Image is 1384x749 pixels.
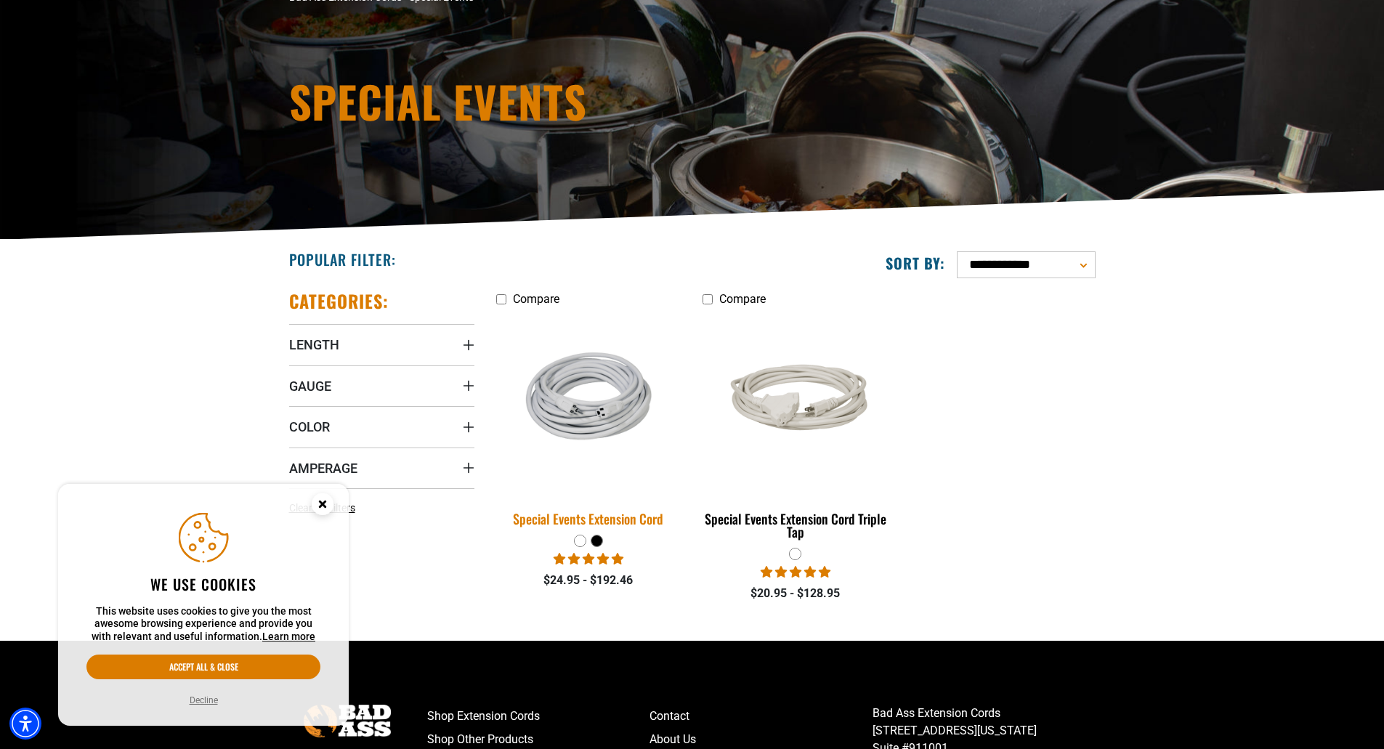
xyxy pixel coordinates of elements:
[289,250,396,269] h2: Popular Filter:
[289,378,331,394] span: Gauge
[58,484,349,726] aside: Cookie Consent
[289,406,474,447] summary: Color
[289,460,357,477] span: Amperage
[703,512,888,538] div: Special Events Extension Cord Triple Tap
[289,336,339,353] span: Length
[703,585,888,602] div: $20.95 - $128.95
[9,708,41,740] div: Accessibility Menu
[554,552,623,566] span: 5.00 stars
[886,254,945,272] label: Sort by:
[289,418,330,435] span: Color
[289,324,474,365] summary: Length
[649,705,873,728] a: Contact
[289,290,389,312] h2: Categories:
[185,693,222,708] button: Decline
[496,512,681,525] div: Special Events Extension Cord
[719,292,766,306] span: Compare
[703,313,888,547] a: white Special Events Extension Cord Triple Tap
[289,79,820,123] h1: Special Events
[513,292,559,306] span: Compare
[496,313,681,534] a: white Special Events Extension Cord
[761,565,830,579] span: 5.00 stars
[704,348,887,460] img: white
[427,705,650,728] a: Shop Extension Cords
[487,337,690,471] img: white
[304,705,391,737] img: Bad Ass Extension Cords
[289,448,474,488] summary: Amperage
[86,605,320,644] p: This website uses cookies to give you the most awesome browsing experience and provide you with r...
[86,655,320,679] button: Accept all & close
[86,575,320,594] h2: We use cookies
[289,365,474,406] summary: Gauge
[496,572,681,589] div: $24.95 - $192.46
[262,631,315,642] a: Learn more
